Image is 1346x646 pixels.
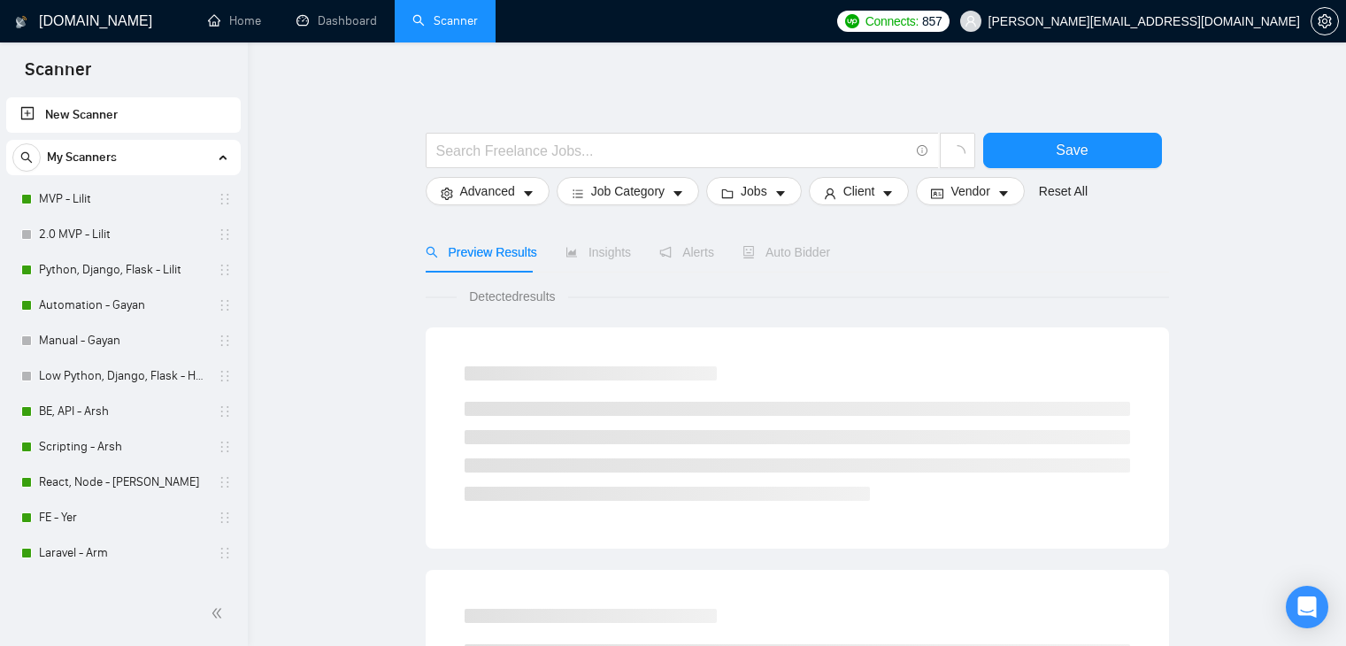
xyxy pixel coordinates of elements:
button: folderJobscaret-down [706,177,802,205]
a: Automation - Gayan [39,288,207,323]
span: Save [1056,139,1088,161]
li: New Scanner [6,97,241,133]
span: caret-down [997,187,1010,200]
button: search [12,143,41,172]
span: holder [218,227,232,242]
span: Vendor [950,181,989,201]
a: Manual - Gayan [39,323,207,358]
span: 857 [922,12,942,31]
span: Jobs [741,181,767,201]
span: Advanced [460,181,515,201]
span: caret-down [774,187,787,200]
span: holder [218,192,232,206]
a: MVP - Lilit [39,181,207,217]
span: Insights [565,245,631,259]
input: Search Freelance Jobs... [436,140,909,162]
span: Preview Results [426,245,537,259]
a: 2.0 MVP - Lilit [39,217,207,252]
span: double-left [211,604,228,622]
a: BE, API - Arsh [39,394,207,429]
span: holder [218,334,232,348]
span: Alerts [659,245,714,259]
span: user [824,187,836,200]
span: holder [218,369,232,383]
span: holder [218,440,232,454]
span: idcard [931,187,943,200]
span: holder [218,298,232,312]
img: logo [15,8,27,36]
a: Laravel - Arm [39,535,207,571]
a: searchScanner [412,13,478,28]
span: Detected results [457,287,567,306]
button: Save [983,133,1162,168]
span: Job Category [591,181,665,201]
button: userClientcaret-down [809,177,910,205]
a: Scripting - Arsh [39,429,207,465]
span: user [965,15,977,27]
button: setting [1311,7,1339,35]
span: holder [218,263,232,277]
span: caret-down [672,187,684,200]
span: folder [721,187,734,200]
span: holder [218,546,232,560]
span: search [13,151,40,164]
a: New Scanner [20,97,227,133]
span: robot [742,246,755,258]
span: search [426,246,438,258]
a: Reset All [1039,181,1088,201]
span: setting [441,187,453,200]
span: holder [218,475,232,489]
button: settingAdvancedcaret-down [426,177,550,205]
span: caret-down [522,187,535,200]
a: setting [1311,14,1339,28]
span: Client [843,181,875,201]
span: Auto Bidder [742,245,830,259]
button: idcardVendorcaret-down [916,177,1024,205]
a: FE - Yer [39,500,207,535]
span: My Scanners [47,140,117,175]
a: dashboardDashboard [296,13,377,28]
span: holder [218,511,232,525]
img: upwork-logo.png [845,14,859,28]
span: loading [950,145,965,161]
span: info-circle [917,145,928,157]
span: setting [1311,14,1338,28]
span: area-chart [565,246,578,258]
a: React, Node - [PERSON_NAME] [39,465,207,500]
span: notification [659,246,672,258]
li: My Scanners [6,140,241,571]
a: Python, Django, Flask - Lilit [39,252,207,288]
span: holder [218,404,232,419]
span: bars [572,187,584,200]
span: Connects: [865,12,919,31]
span: caret-down [881,187,894,200]
div: Open Intercom Messenger [1286,586,1328,628]
a: Low Python, Django, Flask - Hayk [39,358,207,394]
a: homeHome [208,13,261,28]
span: Scanner [11,57,105,94]
button: barsJob Categorycaret-down [557,177,699,205]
